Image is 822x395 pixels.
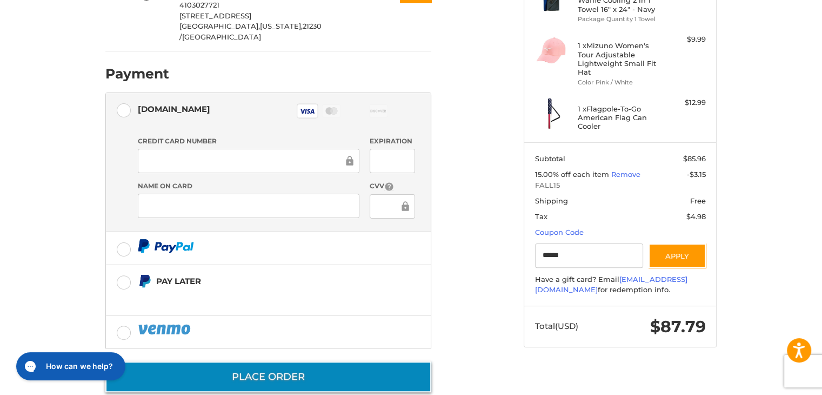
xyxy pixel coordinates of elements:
[690,196,706,205] span: Free
[650,317,706,337] span: $87.79
[535,180,706,191] span: FALL15
[578,15,660,24] li: Package Quantity 1 Towel
[182,32,261,41] span: [GEOGRAPHIC_DATA]
[649,243,706,268] button: Apply
[138,293,364,302] iframe: PayPal Message 1
[578,78,660,87] li: Color Pink / White
[370,136,415,146] label: Expiration
[535,212,547,221] span: Tax
[535,170,611,179] span: 15.00% off each item
[138,239,194,253] img: PayPal icon
[535,154,565,163] span: Subtotal
[179,11,251,20] span: [STREET_ADDRESS]
[105,65,169,82] h2: Payment
[686,212,706,221] span: $4.98
[11,348,128,384] iframe: Gorgias live chat messenger
[663,97,706,108] div: $12.99
[260,22,303,30] span: [US_STATE],
[663,34,706,45] div: $9.99
[578,41,660,76] h4: 1 x Mizuno Women's Tour Adjustable Lightweight Small Fit Hat
[138,322,193,336] img: PayPal icon
[535,228,584,236] a: Coupon Code
[611,170,640,179] a: Remove
[535,321,578,331] span: Total (USD)
[578,104,660,131] h4: 1 x Flagpole-To-Go American Flag Can Cooler
[105,361,431,392] button: Place Order
[138,181,359,191] label: Name on Card
[156,272,363,290] div: Pay Later
[179,1,219,9] span: 4103027721
[535,274,706,295] div: Have a gift card? Email for redemption info.
[179,22,260,30] span: [GEOGRAPHIC_DATA],
[370,181,415,192] label: CVV
[535,243,644,268] input: Gift Certificate or Coupon Code
[179,22,322,41] span: 21230 /
[138,100,210,118] div: [DOMAIN_NAME]
[138,136,359,146] label: Credit Card Number
[535,196,568,205] span: Shipping
[687,170,706,179] span: -$3.15
[138,274,151,288] img: Pay Later icon
[683,154,706,163] span: $85.96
